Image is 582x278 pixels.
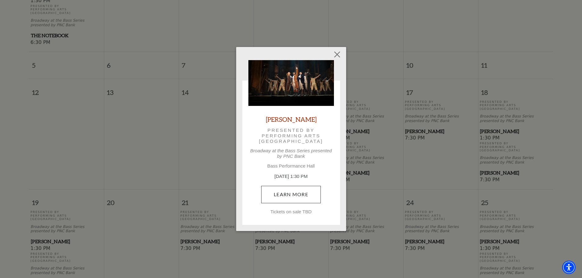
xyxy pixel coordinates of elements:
[562,261,576,274] div: Accessibility Menu
[331,49,343,60] button: Close
[257,128,325,144] p: Presented by Performing Arts [GEOGRAPHIC_DATA]
[248,148,334,159] p: Broadway at the Bass Series presented by PNC Bank
[248,173,334,180] p: [DATE] 1:30 PM
[266,115,317,123] a: [PERSON_NAME]
[248,60,334,106] img: Hamilton
[248,209,334,215] p: Tickets on sale TBD
[248,163,334,169] p: Bass Performance Hall
[261,186,321,203] a: July 18, 1:30 PM Learn More Tickets on sale TBD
